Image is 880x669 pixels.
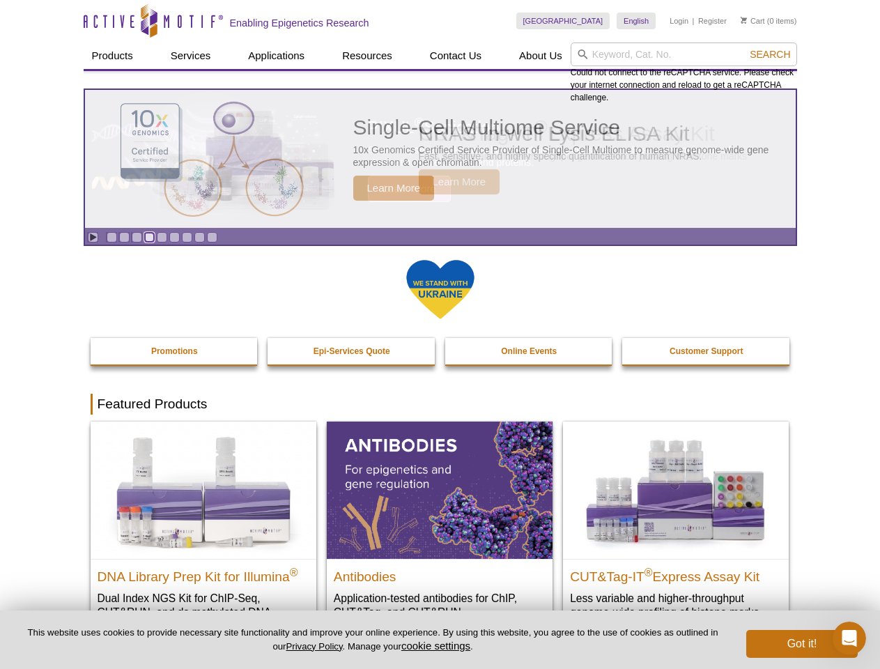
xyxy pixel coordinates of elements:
p: Less variable and higher-throughput genome-wide profiling of histone marks​. [570,591,782,620]
a: Customer Support [622,338,791,364]
span: Search [750,49,790,60]
a: Services [162,43,219,69]
a: Go to slide 8 [194,232,205,243]
h2: Antibodies [334,563,546,584]
a: Cart [741,16,765,26]
li: | [693,13,695,29]
a: Go to slide 9 [207,232,217,243]
p: This website uses cookies to provide necessary site functionality and improve your online experie... [22,626,723,653]
sup: ® [290,566,298,578]
a: Go to slide 6 [169,232,180,243]
button: Got it! [746,630,858,658]
a: Go to slide 5 [157,232,167,243]
img: CUT&Tag-IT® Express Assay Kit [563,422,789,558]
button: Search [746,48,794,61]
h2: CUT&Tag-IT Express Assay Kit [570,563,782,584]
strong: Customer Support [670,346,743,356]
a: DNA Library Prep Kit for Illumina DNA Library Prep Kit for Illumina® Dual Index NGS Kit for ChIP-... [91,422,316,647]
a: Applications [240,43,313,69]
a: Contact Us [422,43,490,69]
a: Epi-Services Quote [268,338,436,364]
a: Go to slide 2 [119,232,130,243]
strong: Promotions [151,346,198,356]
a: Go to slide 1 [107,232,117,243]
a: All Antibodies Antibodies Application-tested antibodies for ChIP, CUT&Tag, and CUT&RUN. [327,422,553,633]
a: CUT&Tag-IT® Express Assay Kit CUT&Tag-IT®Express Assay Kit Less variable and higher-throughput ge... [563,422,789,633]
a: Privacy Policy [286,641,342,652]
h2: Enabling Epigenetics Research [230,17,369,29]
li: (0 items) [741,13,797,29]
a: Go to slide 4 [144,232,155,243]
a: Go to slide 7 [182,232,192,243]
input: Keyword, Cat. No. [571,43,797,66]
a: Toggle autoplay [88,232,98,243]
img: Your Cart [741,17,747,24]
a: English [617,13,656,29]
a: Go to slide 3 [132,232,142,243]
strong: Epi-Services Quote [314,346,390,356]
a: Register [698,16,727,26]
a: Resources [334,43,401,69]
div: Could not connect to the reCAPTCHA service. Please check your internet connection and reload to g... [571,43,797,104]
img: All Antibodies [327,422,553,558]
strong: Online Events [501,346,557,356]
p: Dual Index NGS Kit for ChIP-Seq, CUT&RUN, and ds methylated DNA assays. [98,591,309,633]
a: Products [84,43,141,69]
h2: Featured Products [91,394,790,415]
a: Login [670,16,688,26]
button: cookie settings [401,640,470,652]
h2: DNA Library Prep Kit for Illumina [98,563,309,584]
p: Application-tested antibodies for ChIP, CUT&Tag, and CUT&RUN. [334,591,546,620]
a: Online Events [445,338,614,364]
img: We Stand With Ukraine [406,259,475,321]
a: About Us [511,43,571,69]
sup: ® [644,566,653,578]
a: Promotions [91,338,259,364]
a: [GEOGRAPHIC_DATA] [516,13,610,29]
img: DNA Library Prep Kit for Illumina [91,422,316,558]
iframe: Intercom live chat [833,622,866,655]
